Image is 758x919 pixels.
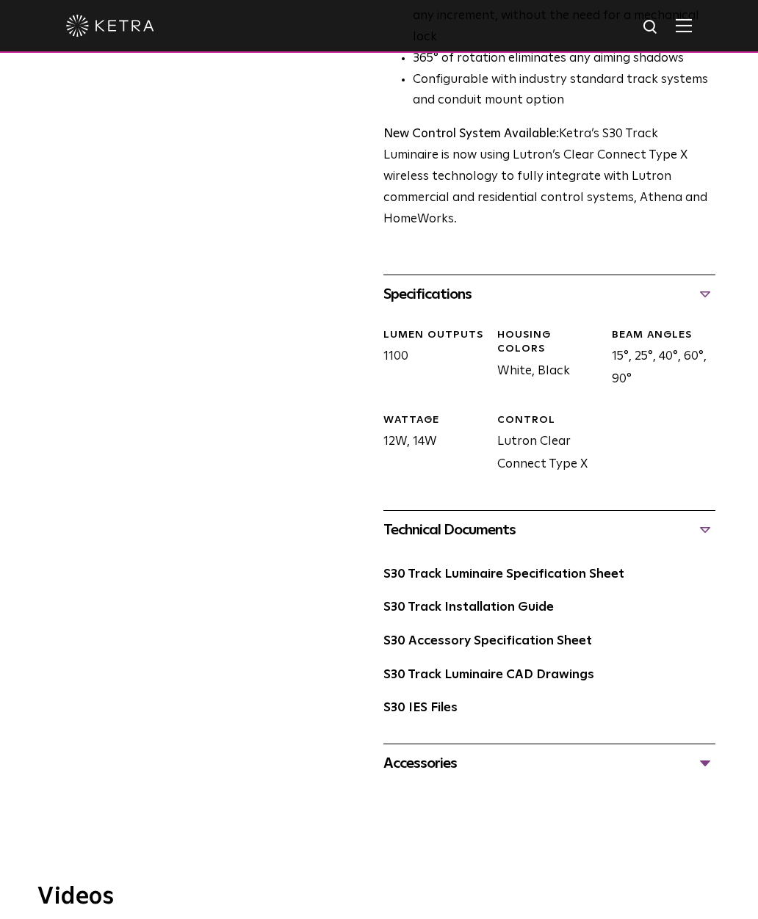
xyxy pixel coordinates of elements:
img: ketra-logo-2019-white [66,15,154,37]
div: LUMEN OUTPUTS [383,328,487,343]
a: S30 Track Installation Guide [383,601,554,614]
li: 365° of rotation eliminates any aiming shadows [413,48,715,70]
div: White, Black [486,328,601,391]
a: S30 Accessory Specification Sheet [383,635,592,647]
div: HOUSING COLORS [497,328,601,357]
div: WATTAGE [383,413,487,428]
div: 15°, 25°, 40°, 60°, 90° [601,328,715,391]
h3: Videos [37,885,721,909]
a: S30 IES Files [383,702,458,714]
img: Hamburger%20Nav.svg [676,18,692,32]
a: S30 Track Luminaire CAD Drawings [383,669,594,681]
div: 12W, 14W [372,413,487,476]
strong: New Control System Available: [383,128,559,140]
a: S30 Track Luminaire Specification Sheet [383,568,624,581]
div: Technical Documents [383,518,715,542]
div: Lutron Clear Connect Type X [486,413,601,476]
div: Specifications [383,283,715,306]
div: Accessories [383,752,715,775]
li: Configurable with industry standard track systems and conduit mount option [413,70,715,112]
p: Ketra’s S30 Track Luminaire is now using Lutron’s Clear Connect Type X wireless technology to ful... [383,124,715,230]
div: BEAM ANGLES [612,328,715,343]
div: CONTROL [497,413,601,428]
div: 1100 [372,328,487,391]
img: search icon [642,18,660,37]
